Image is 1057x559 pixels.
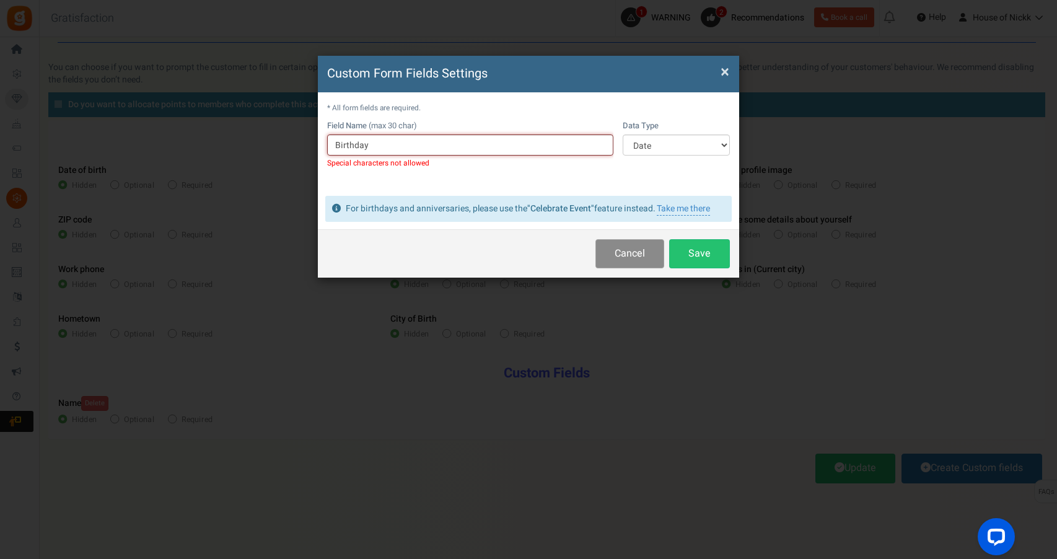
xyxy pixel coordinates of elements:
[327,65,730,83] h4: Custom Form Fields Settings
[721,60,729,84] span: ×
[657,202,710,216] a: Take me there
[327,159,613,167] span: Special characters not allowed
[595,239,664,268] button: Cancel
[623,120,659,132] label: Data Type
[669,239,730,268] button: Save
[327,120,367,132] label: Field Name
[327,103,421,113] small: * All form fields are required.
[369,120,417,131] span: (max 30 char)
[346,203,710,215] div: For birthdays and anniversaries, please use the feature instead.
[527,202,594,215] strong: "Celebrate Event"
